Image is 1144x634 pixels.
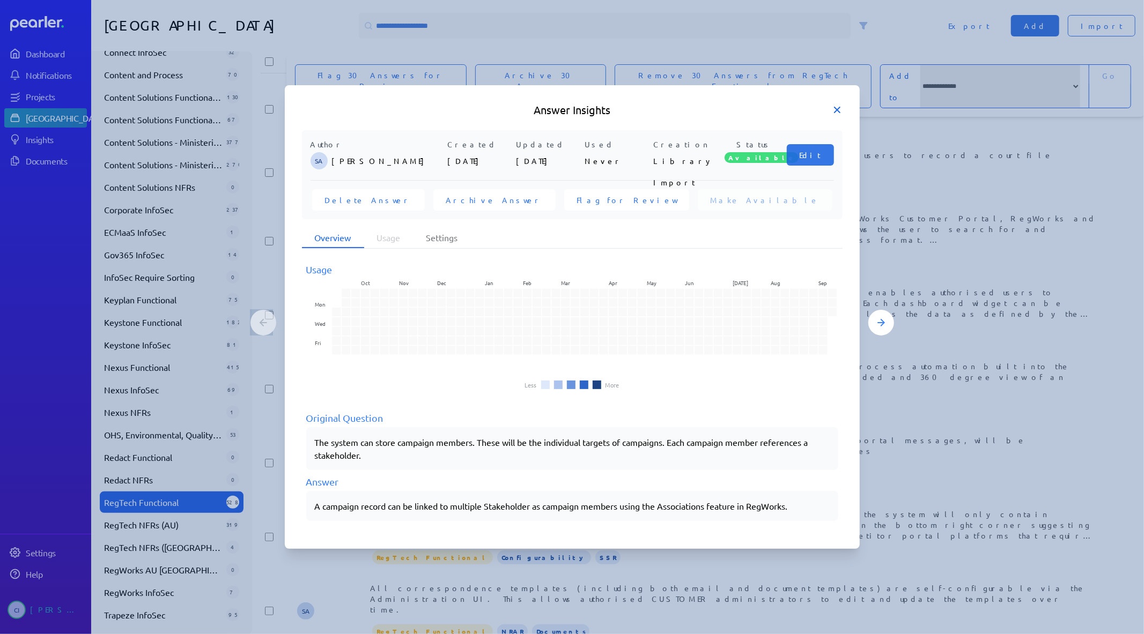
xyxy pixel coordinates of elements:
[446,195,543,205] span: Archive Answer
[787,144,834,166] button: Edit
[800,150,821,160] span: Edit
[868,310,894,335] button: Next Answer
[606,382,619,388] li: More
[711,195,820,205] span: Make Available
[306,262,838,277] div: Usage
[525,382,537,388] li: Less
[364,228,414,248] li: Usage
[686,279,695,287] text: Jun
[302,102,843,117] h5: Answer Insights
[448,150,512,171] p: [DATE]
[315,339,321,347] text: Fri
[302,228,364,248] li: Overview
[315,300,326,308] text: Mon
[725,152,799,163] span: Available
[772,279,781,287] text: Aug
[433,189,556,211] button: Archive Answer
[585,139,650,150] p: Used
[722,139,787,150] p: Status
[516,139,581,150] p: Updated
[562,279,571,287] text: Mar
[820,279,828,287] text: Sep
[585,150,650,171] p: Never
[437,279,446,287] text: Dec
[523,279,532,287] text: Feb
[311,139,444,150] p: Author
[332,150,444,171] p: [PERSON_NAME]
[325,195,412,205] span: Delete Answer
[654,150,718,171] p: Library Import
[516,150,581,171] p: [DATE]
[399,279,409,287] text: Nov
[485,279,493,287] text: Jan
[315,436,830,461] p: The system can store campaign members. These will be the individual targets of campaigns. Each ca...
[654,139,718,150] p: Creation
[564,189,689,211] button: Flag for Review
[315,499,830,512] div: A campaign record can be linked to multiple Stakeholder as campaign members using the Association...
[734,279,749,287] text: [DATE]
[311,152,328,169] span: Steve Ackermann
[250,310,276,335] button: Previous Answer
[306,474,838,489] div: Answer
[306,411,838,425] div: Original Question
[577,195,676,205] span: Flag for Review
[315,319,326,327] text: Wed
[698,189,832,211] button: Make Available
[648,279,658,287] text: May
[448,139,512,150] p: Created
[312,189,425,211] button: Delete Answer
[361,279,370,287] text: Oct
[414,228,471,248] li: Settings
[609,279,618,287] text: Apr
